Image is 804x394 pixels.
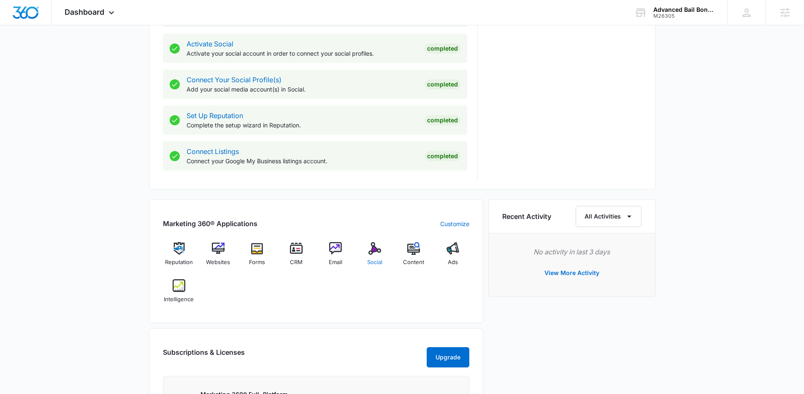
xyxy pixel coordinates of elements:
[425,43,460,54] div: Completed
[329,258,342,267] span: Email
[290,258,303,267] span: CRM
[440,219,469,228] a: Customize
[187,111,243,120] a: Set Up Reputation
[187,49,418,58] p: Activate your social account in order to connect your social profiles.
[187,85,418,94] p: Add your social media account(s) in Social.
[187,40,233,48] a: Activate Social
[398,242,430,273] a: Content
[653,13,715,19] div: account id
[164,295,194,304] span: Intelligence
[165,258,193,267] span: Reputation
[653,6,715,13] div: account name
[502,247,642,257] p: No activity in last 3 days
[425,115,460,125] div: Completed
[65,8,104,16] span: Dashboard
[536,263,608,283] button: View More Activity
[367,258,382,267] span: Social
[319,242,352,273] a: Email
[448,258,458,267] span: Ads
[163,347,245,364] h2: Subscriptions & Licenses
[427,347,469,367] button: Upgrade
[249,258,265,267] span: Forms
[403,258,424,267] span: Content
[437,242,469,273] a: Ads
[425,151,460,161] div: Completed
[425,79,460,89] div: Completed
[206,258,230,267] span: Websites
[187,121,418,130] p: Complete the setup wizard in Reputation.
[163,279,195,310] a: Intelligence
[163,219,257,229] h2: Marketing 360® Applications
[163,242,195,273] a: Reputation
[358,242,391,273] a: Social
[202,242,234,273] a: Websites
[280,242,313,273] a: CRM
[241,242,273,273] a: Forms
[502,211,551,221] h6: Recent Activity
[187,76,282,84] a: Connect Your Social Profile(s)
[187,157,418,165] p: Connect your Google My Business listings account.
[187,147,239,156] a: Connect Listings
[576,206,642,227] button: All Activities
